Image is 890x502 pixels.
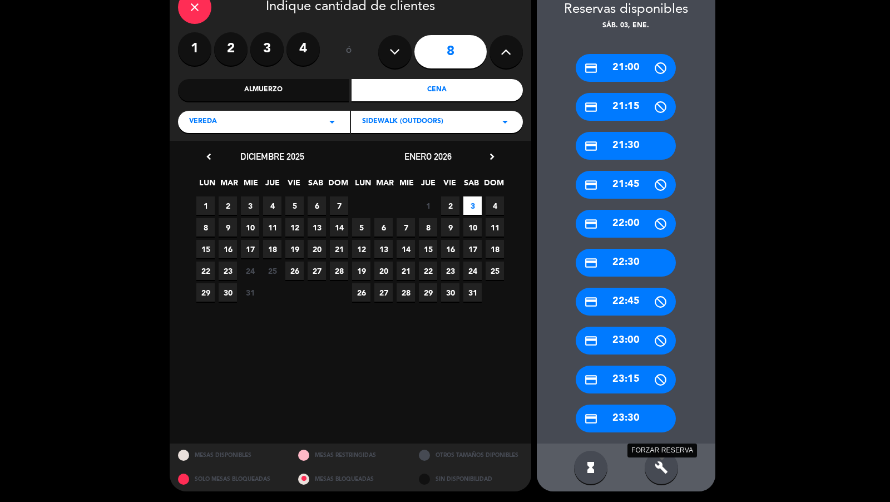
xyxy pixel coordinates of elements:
[486,262,504,280] span: 25
[537,21,715,32] div: sáb. 03, ene.
[196,218,215,237] span: 8
[220,176,238,195] span: MAR
[576,327,676,355] div: 23:00
[486,196,504,215] span: 4
[263,218,281,237] span: 11
[584,461,597,474] i: hourglass_full
[397,240,415,258] span: 14
[178,32,211,66] label: 1
[308,262,326,280] span: 27
[198,176,216,195] span: LUN
[411,444,531,467] div: OTROS TAMAÑOS DIPONIBLES
[241,176,260,195] span: MIE
[219,240,237,258] span: 16
[263,196,281,215] span: 4
[486,240,504,258] span: 18
[331,32,367,71] div: ó
[330,218,348,237] span: 14
[308,218,326,237] span: 13
[486,151,498,163] i: chevron_right
[463,196,482,215] span: 3
[352,262,370,280] span: 19
[170,444,290,467] div: MESAS DISPONIBLES
[484,176,502,195] span: DOM
[374,262,393,280] span: 20
[196,283,215,302] span: 29
[419,176,437,195] span: JUE
[219,262,237,280] span: 23
[290,467,411,491] div: MESAS BLOQUEADAS
[352,283,370,302] span: 26
[486,218,504,237] span: 11
[308,240,326,258] span: 20
[441,283,459,302] span: 30
[441,262,459,280] span: 23
[397,283,415,302] span: 28
[584,139,598,153] i: credit_card
[584,61,598,75] i: credit_card
[203,151,215,163] i: chevron_left
[241,218,259,237] span: 10
[214,32,248,66] label: 2
[411,467,531,491] div: SIN DISPONIBILIDAD
[419,218,437,237] span: 8
[362,116,443,127] span: Sidewalk (OUTDOORS)
[576,366,676,393] div: 23:15
[419,262,437,280] span: 22
[584,217,598,231] i: credit_card
[352,240,370,258] span: 12
[241,262,259,280] span: 24
[576,405,676,432] div: 23:30
[352,218,370,237] span: 5
[196,240,215,258] span: 15
[354,176,372,195] span: LUN
[397,262,415,280] span: 21
[240,151,304,162] span: diciembre 2025
[462,176,481,195] span: SAB
[285,262,304,280] span: 26
[285,176,303,195] span: VIE
[290,444,411,467] div: MESAS RESTRINGIDAS
[584,100,598,114] i: credit_card
[250,32,284,66] label: 3
[374,283,393,302] span: 27
[328,176,347,195] span: DOM
[375,176,394,195] span: MAR
[325,115,339,129] i: arrow_drop_down
[584,334,598,348] i: credit_card
[576,93,676,121] div: 21:15
[285,240,304,258] span: 19
[219,196,237,215] span: 2
[219,283,237,302] span: 30
[576,132,676,160] div: 21:30
[285,196,304,215] span: 5
[219,218,237,237] span: 9
[419,283,437,302] span: 29
[441,218,459,237] span: 9
[330,240,348,258] span: 21
[463,283,482,302] span: 31
[374,240,393,258] span: 13
[330,262,348,280] span: 28
[397,176,416,195] span: MIE
[196,262,215,280] span: 22
[189,116,217,127] span: Vereda
[374,218,393,237] span: 6
[463,218,482,237] span: 10
[263,176,281,195] span: JUE
[655,461,668,474] i: build
[241,196,259,215] span: 3
[576,288,676,316] div: 22:45
[441,196,459,215] span: 2
[397,218,415,237] span: 7
[627,444,697,457] div: FORZAR RESERVA
[584,178,598,192] i: credit_card
[441,240,459,258] span: 16
[306,176,325,195] span: SAB
[196,196,215,215] span: 1
[178,79,349,101] div: Almuerzo
[498,115,512,129] i: arrow_drop_down
[285,218,304,237] span: 12
[584,295,598,309] i: credit_card
[419,240,437,258] span: 15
